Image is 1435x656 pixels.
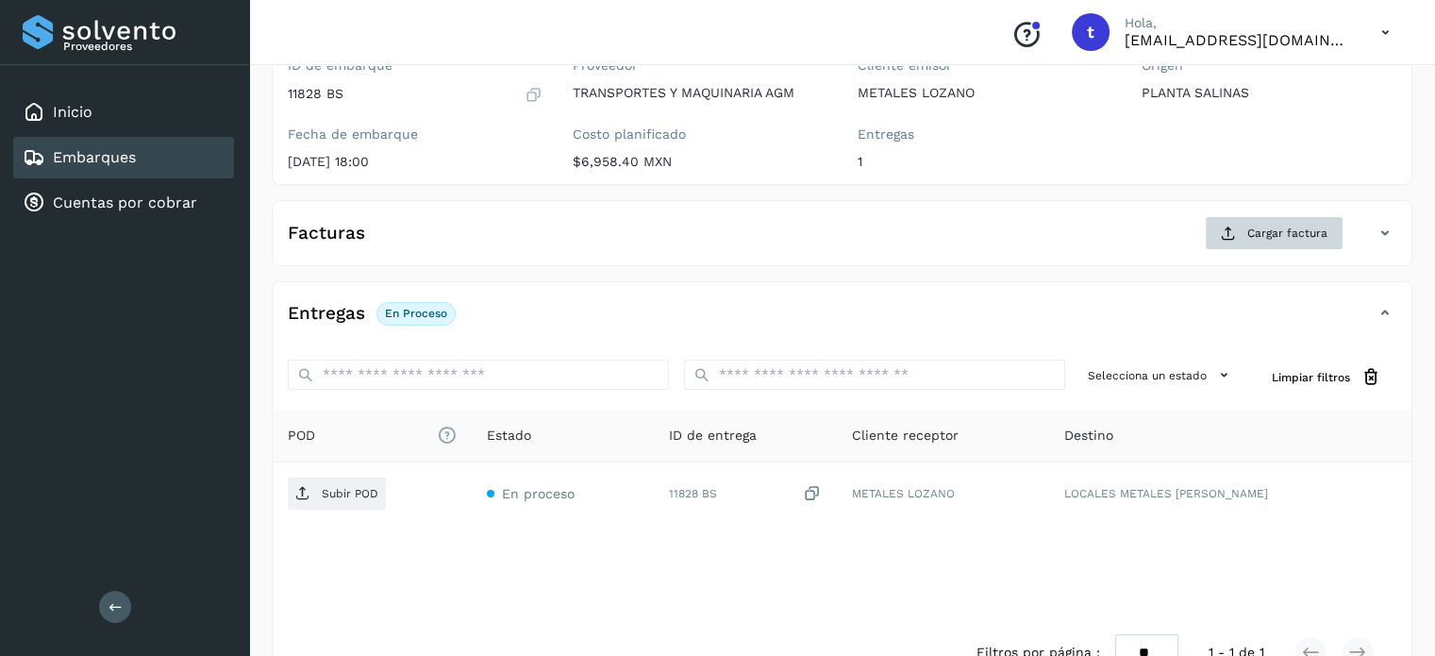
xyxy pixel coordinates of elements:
[273,297,1411,345] div: EntregasEn proceso
[858,154,1112,170] p: 1
[385,307,447,320] p: En proceso
[288,126,542,143] label: Fecha de embarque
[322,487,378,500] p: Subir POD
[53,193,197,211] a: Cuentas por cobrar
[53,148,136,166] a: Embarques
[1247,225,1327,242] span: Cargar factura
[1049,463,1411,525] td: LOCALES METALES [PERSON_NAME]
[573,154,827,170] p: $6,958.40 MXN
[858,126,1112,143] label: Entregas
[669,484,822,504] div: 11828 BS
[288,86,343,102] p: 11828 BS
[573,126,827,143] label: Costo planificado
[288,223,365,244] h4: Facturas
[487,426,531,446] span: Estado
[13,137,234,178] div: Embarques
[1257,360,1396,395] button: Limpiar filtros
[1142,85,1396,101] p: PLANTA SALINAS
[858,85,1112,101] p: METALES LOZANO
[13,182,234,224] div: Cuentas por cobrar
[288,303,365,325] h4: Entregas
[573,58,827,74] label: Proveedor
[502,486,575,501] span: En proceso
[1064,426,1113,446] span: Destino
[858,58,1112,74] label: Cliente emisor
[1205,216,1343,250] button: Cargar factura
[13,92,234,133] div: Inicio
[1080,360,1242,391] button: Selecciona un estado
[1125,15,1351,31] p: Hola,
[288,426,457,446] span: POD
[288,154,542,170] p: [DATE] 18:00
[63,40,226,53] p: Proveedores
[837,463,1049,525] td: METALES LOZANO
[669,426,757,446] span: ID de entrega
[273,216,1411,265] div: FacturasCargar factura
[573,85,827,101] p: TRANSPORTES Y MAQUINARIA AGM
[53,103,92,121] a: Inicio
[1272,369,1350,386] span: Limpiar filtros
[1125,31,1351,49] p: transportesymaquinariaagm@gmail.com
[1142,58,1396,74] label: Origen
[288,478,386,510] button: Subir POD
[288,58,542,74] label: ID de embarque
[852,426,959,446] span: Cliente receptor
